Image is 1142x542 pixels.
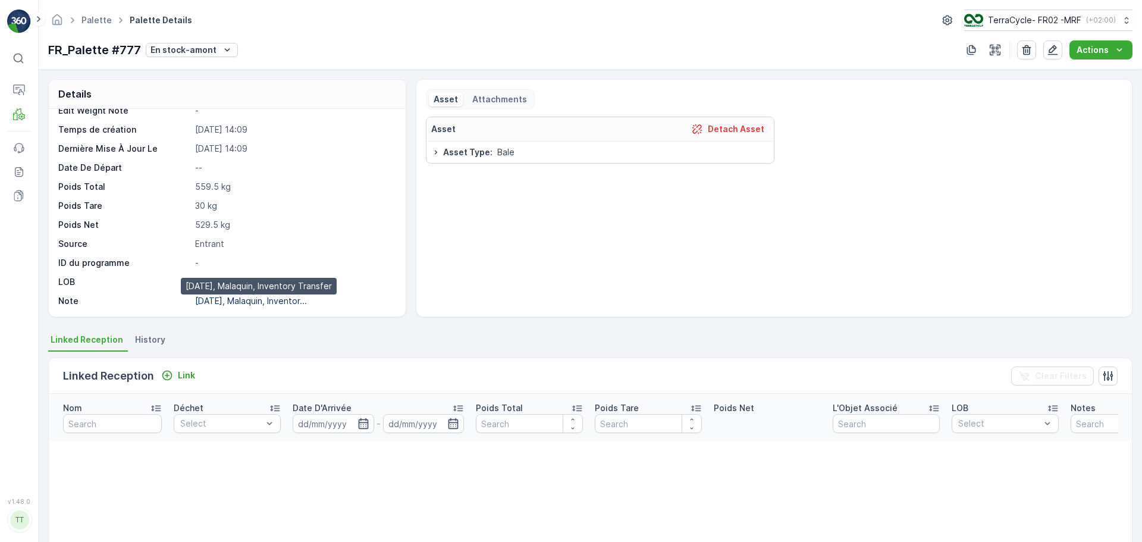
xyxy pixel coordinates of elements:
a: Homepage [51,18,64,28]
p: Clear Filters [1035,370,1087,382]
p: Poids Tare [58,200,190,212]
p: Note [58,295,190,307]
p: Poids Net [714,402,754,414]
input: Search [476,414,583,433]
button: Actions [1069,40,1132,59]
p: En stock-amont [150,44,217,56]
p: [DATE], Malaquin, Inventor... [195,296,307,306]
p: Date D'Arrivée [293,402,352,414]
img: logo [7,10,31,33]
p: Poids Net [58,219,190,231]
p: TerraCycle- FR02 -MRF [988,14,1081,26]
input: dd/mm/yyyy [293,414,374,433]
p: Linked Reception [63,368,154,384]
p: Temps de création [58,124,190,136]
span: v 1.48.0 [7,498,31,505]
p: - [377,416,381,431]
p: 529.5 kg [195,219,393,231]
span: Bale [497,146,514,158]
span: Palette Details [127,14,194,26]
input: Search [595,414,702,433]
div: TT [10,510,29,530]
p: Poids Total [476,402,523,414]
input: Search [833,414,940,433]
p: Poids Tare [595,402,639,414]
button: TerraCycle- FR02 -MRF(+02:00) [964,10,1132,31]
p: - [195,105,393,117]
p: Asset [434,93,458,105]
p: - [195,276,393,288]
p: Details [58,87,92,101]
p: [DATE], Malaquin, Inventory Transfer [186,280,332,292]
p: Actions [1077,44,1109,56]
p: Select [958,418,1040,430]
p: Poids Total [58,181,190,193]
p: Asset [431,123,456,135]
span: Asset Type : [443,146,492,158]
input: Search [63,414,162,433]
input: dd/mm/yyyy [383,414,465,433]
p: L'Objet Associé [833,402,898,414]
button: Detach Asset [686,122,769,136]
a: Palette [81,15,112,25]
p: Source [58,238,190,250]
p: [DATE] 14:09 [195,143,393,155]
p: LOB [58,276,190,288]
p: Link [178,369,195,381]
p: Date De Départ [58,162,190,174]
p: Dernière Mise À Jour Le [58,143,190,155]
img: terracycle.png [964,14,983,27]
button: Link [156,368,200,383]
p: 559.5 kg [195,181,393,193]
p: [DATE] 14:09 [195,124,393,136]
p: Nom [63,402,82,414]
p: Notes [1071,402,1096,414]
p: 30 kg [195,200,393,212]
span: History [135,334,165,346]
p: Entrant [195,238,393,250]
span: Linked Reception [51,334,123,346]
p: -- [195,162,393,174]
p: Detach Asset [708,123,764,135]
p: Déchet [174,402,203,414]
button: En stock-amont [146,43,238,57]
button: TT [7,507,31,532]
p: ( +02:00 ) [1086,15,1116,25]
p: Edit Weight Note [58,105,190,117]
p: - [195,257,393,269]
button: Clear Filters [1011,366,1094,386]
p: Select [180,418,262,430]
p: Attachments [472,93,527,105]
p: LOB [952,402,968,414]
p: FR_Palette #777 [48,41,141,59]
p: ID du programme [58,257,190,269]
